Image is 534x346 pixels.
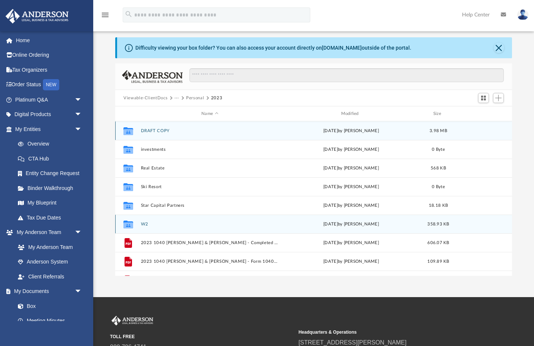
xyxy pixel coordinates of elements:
[75,225,89,240] span: arrow_drop_down
[282,202,420,209] div: [DATE] by [PERSON_NAME]
[141,166,279,171] button: Real Estate
[429,203,448,208] span: 18.18 KB
[5,107,93,122] a: Digital Productsarrow_drop_down
[10,166,93,181] a: Entity Change Request
[119,110,137,117] div: id
[101,14,110,19] a: menu
[10,151,93,166] a: CTA Hub
[5,62,93,77] a: Tax Organizers
[141,203,279,208] button: Star Capital Partners
[110,316,155,325] img: Anderson Advisors Platinum Portal
[10,299,86,314] a: Box
[75,92,89,107] span: arrow_drop_down
[135,44,411,52] div: Difficulty viewing your box folder? You can also access your account directly on outside of the p...
[282,258,420,265] div: [DATE] by [PERSON_NAME]
[5,48,93,63] a: Online Ordering
[424,110,453,117] div: Size
[175,95,179,102] button: ···
[432,147,445,152] span: 0 Byte
[10,269,89,284] a: Client Referrals
[141,184,279,189] button: Ski Resort
[494,43,504,53] button: Close
[211,95,223,102] button: 2023
[141,128,279,133] button: DRAFT COPY
[427,222,449,226] span: 358.93 KB
[123,95,167,102] button: Viewable-ClientDocs
[427,241,449,245] span: 606.07 KB
[427,259,449,264] span: 109.89 KB
[282,110,420,117] div: Modified
[298,329,481,336] small: Headquarters & Operations
[141,147,279,152] button: investments
[282,165,420,172] div: [DATE] by [PERSON_NAME]
[10,314,89,328] a: Meeting Minutes
[5,33,93,48] a: Home
[101,10,110,19] i: menu
[5,225,89,240] a: My Anderson Teamarrow_drop_down
[141,222,279,227] button: W2
[282,146,420,153] div: [DATE] by [PERSON_NAME]
[282,221,420,228] div: [DATE] by [PERSON_NAME]
[456,110,509,117] div: id
[115,121,512,276] div: grid
[10,196,89,211] a: My Blueprint
[110,333,293,340] small: TOLL FREE
[282,184,420,190] div: [DATE] by [PERSON_NAME]
[5,284,89,299] a: My Documentsarrow_drop_down
[5,77,93,93] a: Order StatusNEW
[282,128,420,134] div: [DATE] by [PERSON_NAME]
[141,259,279,264] button: 2023 1040 [PERSON_NAME] & [PERSON_NAME] - Form 1040-ES Estimated Tax Voucher.pdf
[282,240,420,246] div: [DATE] by [PERSON_NAME]
[189,68,504,82] input: Search files and folders
[10,137,93,152] a: Overview
[141,110,279,117] div: Name
[478,93,489,103] button: Switch to Grid View
[141,240,279,245] button: 2023 1040 [PERSON_NAME] & [PERSON_NAME] - Completed Copy.pdf
[186,95,204,102] button: Personal
[431,166,446,170] span: 568 KB
[430,129,447,133] span: 3.98 MB
[75,107,89,122] span: arrow_drop_down
[432,185,445,189] span: 0 Byte
[125,10,133,18] i: search
[5,92,93,107] a: Platinum Q&Aarrow_drop_down
[75,284,89,299] span: arrow_drop_down
[43,79,59,90] div: NEW
[3,9,71,24] img: Anderson Advisors Platinum Portal
[298,339,406,346] a: [STREET_ADDRESS][PERSON_NAME]
[10,210,93,225] a: Tax Due Dates
[493,93,504,103] button: Add
[75,122,89,137] span: arrow_drop_down
[5,122,93,137] a: My Entitiesarrow_drop_down
[10,181,93,196] a: Binder Walkthrough
[322,45,362,51] a: [DOMAIN_NAME]
[10,255,89,269] a: Anderson System
[517,9,528,20] img: User Pic
[10,240,86,255] a: My Anderson Team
